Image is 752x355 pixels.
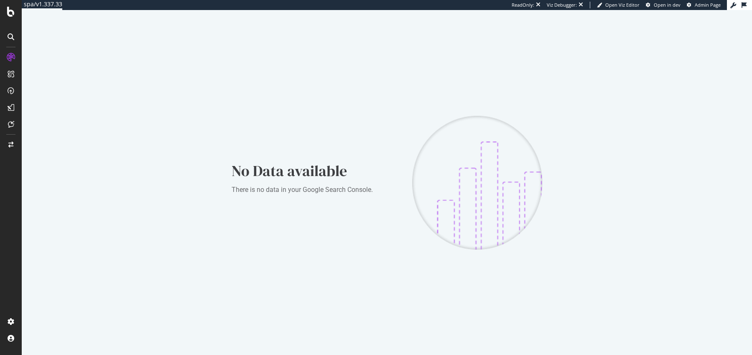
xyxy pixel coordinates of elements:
span: Admin Page [695,2,721,8]
div: There is no data in your Google Search Console. [232,185,399,195]
span: Open in dev [654,2,681,8]
a: Admin Page [687,2,721,8]
div: Viz Debugger: [547,2,577,8]
a: Open in dev [646,2,681,8]
img: Chd7Zq7f.png [412,116,543,250]
span: Open Viz Editor [605,2,640,8]
a: Open Viz Editor [597,2,640,8]
div: No Data available [232,161,399,181]
div: ReadOnly: [512,2,534,8]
